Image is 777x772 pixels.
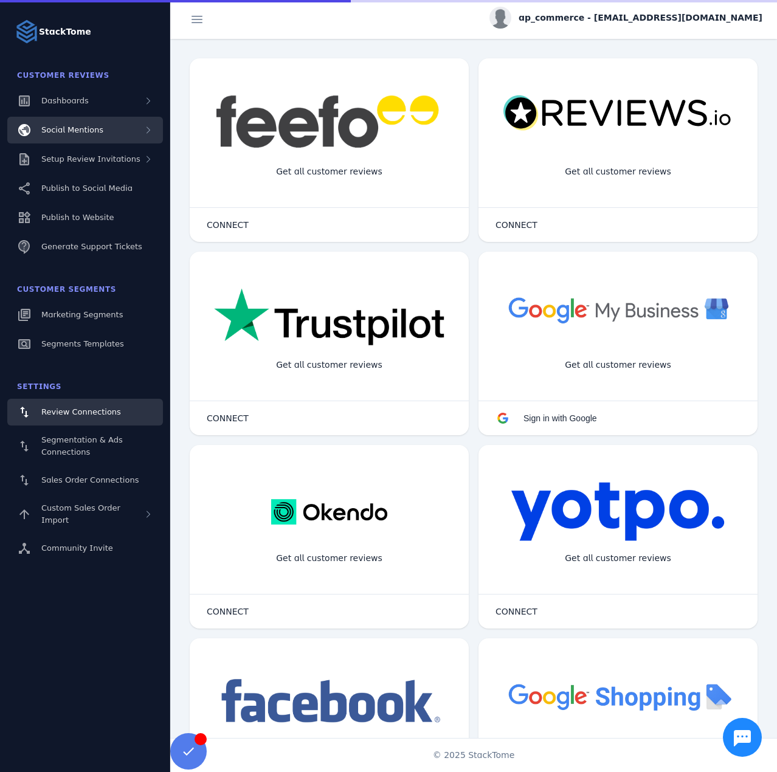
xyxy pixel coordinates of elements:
[15,19,39,44] img: Logo image
[7,535,163,562] a: Community Invite
[41,435,123,457] span: Segmentation & Ads Connections
[41,543,113,553] span: Community Invite
[271,481,387,542] img: okendo.webp
[195,213,261,237] button: CONNECT
[483,599,550,624] button: CONNECT
[41,184,133,193] span: Publish to Social Media
[555,156,681,188] div: Get all customer reviews
[41,339,124,348] span: Segments Templates
[7,302,163,328] a: Marketing Segments
[41,154,140,164] span: Setup Review Invitations
[483,213,550,237] button: CONNECT
[41,407,121,416] span: Review Connections
[266,156,392,188] div: Get all customer reviews
[41,213,114,222] span: Publish to Website
[489,7,511,29] img: profile.jpg
[41,475,139,484] span: Sales Order Connections
[7,467,163,494] a: Sales Order Connections
[17,285,116,294] span: Customer Segments
[207,607,249,616] span: CONNECT
[503,675,733,718] img: googleshopping.png
[266,349,392,381] div: Get all customer reviews
[7,233,163,260] a: Generate Support Tickets
[555,349,681,381] div: Get all customer reviews
[7,428,163,464] a: Segmentation & Ads Connections
[207,414,249,422] span: CONNECT
[433,749,515,762] span: © 2025 StackTome
[489,7,762,29] button: ap_commerce - [EMAIL_ADDRESS][DOMAIN_NAME]
[41,125,103,134] span: Social Mentions
[41,242,142,251] span: Generate Support Tickets
[41,310,123,319] span: Marketing Segments
[195,406,261,430] button: CONNECT
[207,221,249,229] span: CONNECT
[483,406,609,430] button: Sign in with Google
[546,736,689,768] div: Import Products from Google
[7,399,163,426] a: Review Connections
[503,288,733,331] img: googlebusiness.png
[555,542,681,574] div: Get all customer reviews
[519,12,762,24] span: ap_commerce - [EMAIL_ADDRESS][DOMAIN_NAME]
[214,95,444,148] img: feefo.png
[523,413,597,423] span: Sign in with Google
[41,503,120,525] span: Custom Sales Order Import
[503,95,733,132] img: reviewsio.svg
[7,204,163,231] a: Publish to Website
[214,675,444,729] img: facebook.png
[7,175,163,202] a: Publish to Social Media
[7,331,163,357] a: Segments Templates
[17,382,61,391] span: Settings
[195,599,261,624] button: CONNECT
[511,481,725,542] img: yotpo.png
[496,221,537,229] span: CONNECT
[39,26,91,38] strong: StackTome
[496,607,537,616] span: CONNECT
[17,71,109,80] span: Customer Reviews
[214,288,444,348] img: trustpilot.png
[266,542,392,574] div: Get all customer reviews
[41,96,89,105] span: Dashboards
